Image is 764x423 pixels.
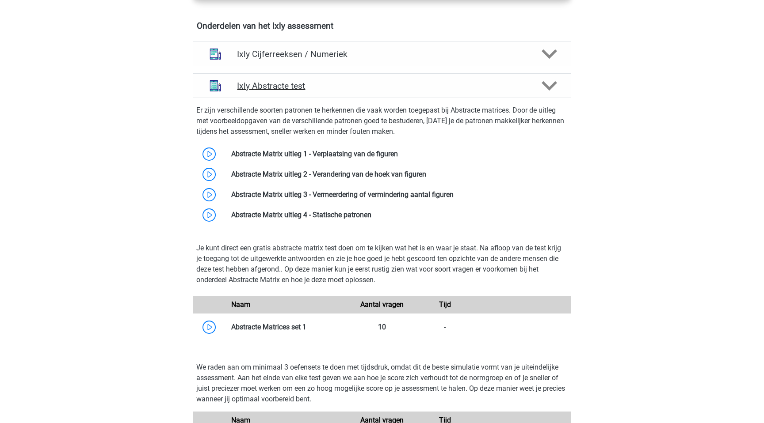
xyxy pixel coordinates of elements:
[225,322,351,332] div: Abstracte Matrices set 1
[225,299,351,310] div: Naam
[413,299,476,310] div: Tijd
[225,189,571,200] div: Abstracte Matrix uitleg 3 - Vermeerdering of vermindering aantal figuren
[197,21,567,31] h4: Onderdelen van het Ixly assessment
[196,362,568,404] p: We raden aan om minimaal 3 oefensets te doen met tijdsdruk, omdat dit de beste simulatie vormt va...
[196,243,568,285] p: Je kunt direct een gratis abstracte matrix test doen om te kijken wat het is en waar je staat. Na...
[196,105,568,137] p: Er zijn verschillende soorten patronen te herkennen die vaak worden toegepast bij Abstracte matri...
[351,299,413,310] div: Aantal vragen
[189,73,575,98] a: abstracte matrices Ixly Abstracte test
[225,169,571,180] div: Abstracte Matrix uitleg 2 - Verandering van de hoek van figuren
[225,210,571,220] div: Abstracte Matrix uitleg 4 - Statische patronen
[204,74,227,97] img: abstracte matrices
[237,49,527,59] h4: Ixly Cijferreeksen / Numeriek
[225,149,571,159] div: Abstracte Matrix uitleg 1 - Verplaatsing van de figuren
[204,42,227,65] img: cijferreeksen
[189,42,575,66] a: cijferreeksen Ixly Cijferreeksen / Numeriek
[237,81,527,91] h4: Ixly Abstracte test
